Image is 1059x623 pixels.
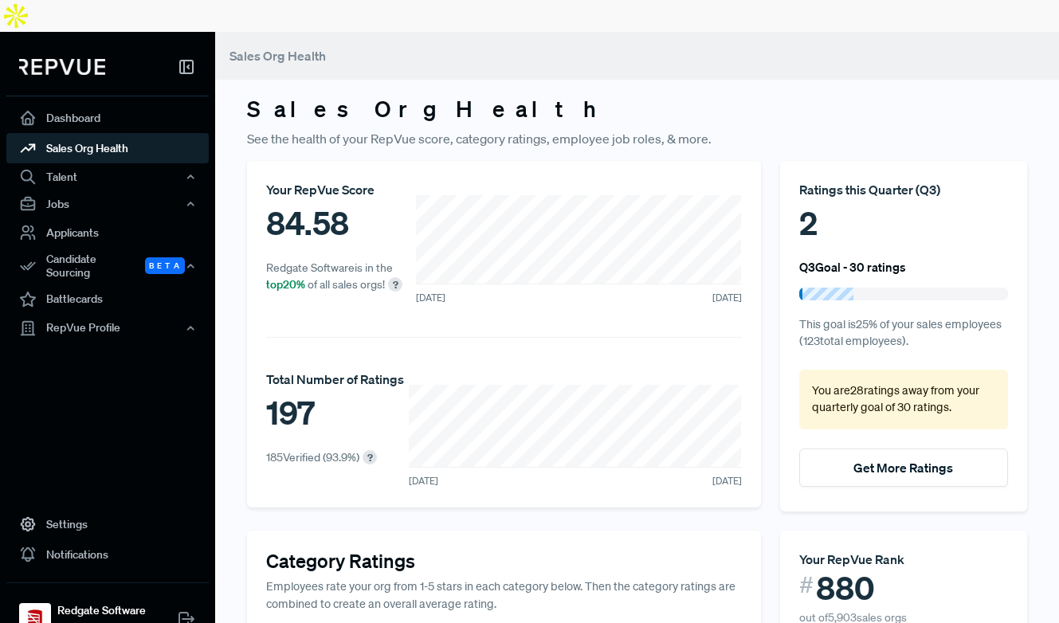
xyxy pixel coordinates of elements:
div: 197 [266,389,404,437]
p: See the health of your RepVue score, category ratings, employee job roles, & more. [247,129,1027,148]
img: RepVue [19,59,105,75]
span: [DATE] [416,291,445,305]
h6: Q3 Goal - 30 ratings [799,260,906,274]
span: [DATE] [712,291,742,305]
p: Employees rate your org from 1-5 stars in each category below. Then the category ratings are comb... [266,578,742,613]
p: You are 28 ratings away from your quarterly goal of 30 ratings . [812,382,995,417]
strong: Redgate Software [57,602,146,619]
span: # [799,569,814,601]
div: Ratings this Quarter ( Q3 ) [799,180,1008,199]
button: Jobs [6,190,209,217]
span: top 20 % [266,277,305,292]
h3: Sales Org Health [247,96,1027,123]
div: Your RepVue Score [266,180,416,199]
button: RepVue Profile [6,315,209,342]
div: ? [363,450,377,464]
div: 84.58 [266,199,416,247]
span: [DATE] [712,474,742,488]
span: [DATE] [409,474,438,488]
button: Get More Ratings [799,449,1008,487]
span: Sales Org Health [229,48,326,64]
a: Dashboard [6,103,209,133]
a: Notifications [6,539,209,570]
div: 2 [799,199,1008,247]
a: Applicants [6,217,209,248]
p: This goal is 25 % of your sales employees ( 123 total employees). [799,316,1008,351]
span: Redgate Software is in the of all sales orgs! [266,261,393,292]
span: Beta [145,257,185,274]
span: 880 [816,569,875,607]
div: ? [388,277,402,292]
p: 185 Verified ( 93.9 %) [266,449,359,466]
a: Battlecards [6,284,209,315]
span: Your RepVue Rank [799,551,904,567]
button: Talent [6,163,209,190]
div: Total Number of Ratings [266,370,404,389]
a: Settings [6,509,209,539]
a: Sales Org Health [6,133,209,163]
h4: Category Ratings [266,550,742,573]
button: Candidate Sourcing Beta [6,248,209,284]
div: Candidate Sourcing [6,248,209,284]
